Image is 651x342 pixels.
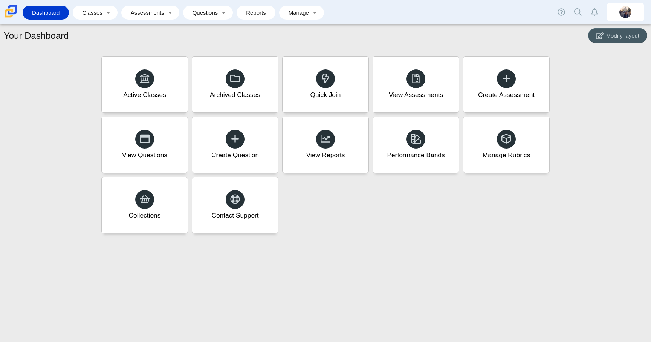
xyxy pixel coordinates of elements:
[123,90,166,100] div: Active Classes
[373,56,459,113] a: View Assessments
[283,6,310,20] a: Manage
[389,90,443,100] div: View Assessments
[3,3,19,19] img: Carmen School of Science & Technology
[192,117,278,173] a: Create Question
[463,56,550,113] a: Create Assessment
[187,6,219,20] a: Questions
[101,56,188,113] a: Active Classes
[373,117,459,173] a: Performance Bands
[463,117,550,173] a: Manage Rubrics
[210,90,260,100] div: Archived Classes
[219,6,229,20] a: Toggle expanded
[211,150,259,160] div: Create Question
[606,32,639,39] span: Modify layout
[306,150,345,160] div: View Reports
[129,211,161,220] div: Collections
[165,6,176,20] a: Toggle expanded
[3,14,19,20] a: Carmen School of Science & Technology
[26,6,65,20] a: Dashboard
[282,117,369,173] a: View Reports
[192,177,278,233] a: Contact Support
[125,6,165,20] a: Assessments
[310,6,320,20] a: Toggle expanded
[607,3,644,21] a: britta.barnhart.NdZ84j
[76,6,103,20] a: Classes
[101,117,188,173] a: View Questions
[211,211,258,220] div: Contact Support
[103,6,114,20] a: Toggle expanded
[586,4,603,20] a: Alerts
[282,56,369,113] a: Quick Join
[310,90,341,100] div: Quick Join
[478,90,535,100] div: Create Assessment
[588,28,647,43] button: Modify layout
[4,29,69,42] h1: Your Dashboard
[122,150,167,160] div: View Questions
[387,150,445,160] div: Performance Bands
[483,150,530,160] div: Manage Rubrics
[192,56,278,113] a: Archived Classes
[101,177,188,233] a: Collections
[619,6,631,18] img: britta.barnhart.NdZ84j
[240,6,272,20] a: Reports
